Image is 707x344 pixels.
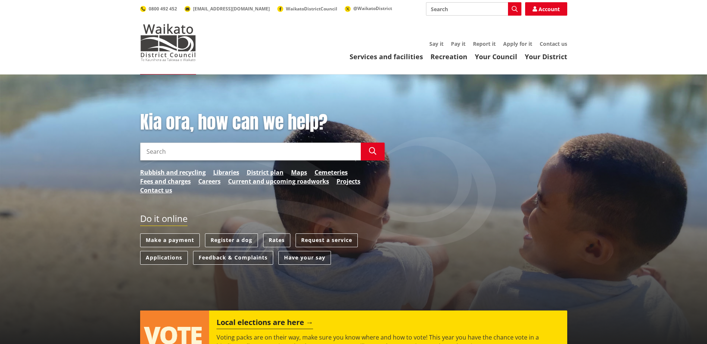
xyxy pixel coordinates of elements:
[149,6,177,12] span: 0800 492 452
[247,168,284,177] a: District plan
[278,251,331,265] a: Have your say
[140,251,188,265] a: Applications
[140,24,196,61] img: Waikato District Council - Te Kaunihera aa Takiwaa o Waikato
[140,233,200,247] a: Make a payment
[184,6,270,12] a: [EMAIL_ADDRESS][DOMAIN_NAME]
[193,6,270,12] span: [EMAIL_ADDRESS][DOMAIN_NAME]
[291,168,307,177] a: Maps
[451,40,465,47] a: Pay it
[140,112,385,133] h1: Kia ora, how can we help?
[296,233,358,247] a: Request a service
[350,52,423,61] a: Services and facilities
[540,40,567,47] a: Contact us
[473,40,496,47] a: Report it
[429,40,444,47] a: Say it
[345,5,392,12] a: @WaikatoDistrict
[213,168,239,177] a: Libraries
[426,2,521,16] input: Search input
[475,52,517,61] a: Your Council
[228,177,329,186] a: Current and upcoming roadworks
[430,52,467,61] a: Recreation
[315,168,348,177] a: Cemeteries
[140,186,172,195] a: Contact us
[205,233,258,247] a: Register a dog
[140,143,361,160] input: Search input
[337,177,360,186] a: Projects
[140,213,187,226] h2: Do it online
[286,6,337,12] span: WaikatoDistrictCouncil
[525,2,567,16] a: Account
[277,6,337,12] a: WaikatoDistrictCouncil
[353,5,392,12] span: @WaikatoDistrict
[198,177,221,186] a: Careers
[503,40,532,47] a: Apply for it
[217,318,313,329] h2: Local elections are here
[140,168,206,177] a: Rubbish and recycling
[263,233,290,247] a: Rates
[525,52,567,61] a: Your District
[140,177,191,186] a: Fees and charges
[140,6,177,12] a: 0800 492 452
[193,251,273,265] a: Feedback & Complaints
